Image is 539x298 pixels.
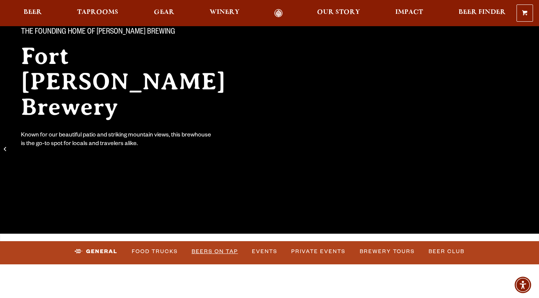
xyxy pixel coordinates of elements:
[21,132,213,149] div: Known for our beautiful patio and striking mountain views, this brewhouse is the go-to spot for l...
[149,9,179,18] a: Gear
[21,43,255,120] h2: Fort [PERSON_NAME] Brewery
[357,243,418,260] a: Brewery Tours
[317,9,360,15] span: Our Story
[312,9,365,18] a: Our Story
[77,9,118,15] span: Taprooms
[71,243,121,260] a: General
[515,277,531,293] div: Accessibility Menu
[129,243,181,260] a: Food Trucks
[19,9,47,18] a: Beer
[395,9,423,15] span: Impact
[189,243,241,260] a: Beers on Tap
[390,9,428,18] a: Impact
[426,243,468,260] a: Beer Club
[265,9,293,18] a: Odell Home
[72,9,123,18] a: Taprooms
[21,28,175,37] span: The Founding Home of [PERSON_NAME] Brewing
[454,9,511,18] a: Beer Finder
[205,9,244,18] a: Winery
[24,9,42,15] span: Beer
[154,9,174,15] span: Gear
[288,243,348,260] a: Private Events
[210,9,240,15] span: Winery
[459,9,506,15] span: Beer Finder
[249,243,280,260] a: Events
